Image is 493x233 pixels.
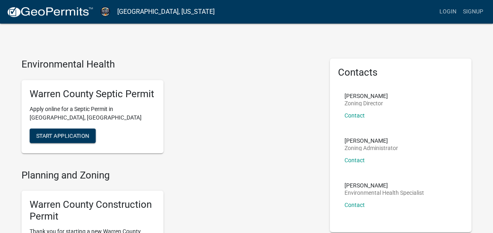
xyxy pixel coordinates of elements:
[117,5,215,19] a: [GEOGRAPHIC_DATA], [US_STATE]
[344,145,398,151] p: Zoning Administrator
[344,183,424,188] p: [PERSON_NAME]
[344,157,365,163] a: Contact
[30,199,155,222] h5: Warren County Construction Permit
[30,105,155,122] p: Apply online for a Septic Permit in [GEOGRAPHIC_DATA], [GEOGRAPHIC_DATA]
[460,4,487,20] a: Signup
[344,112,365,119] a: Contact
[22,170,318,181] h4: Planning and Zoning
[344,93,388,99] p: [PERSON_NAME]
[436,4,460,20] a: Login
[344,100,388,106] p: Zoning Director
[338,67,464,78] h5: Contacts
[100,6,111,17] img: Warren County, Iowa
[30,88,155,100] h5: Warren County Septic Permit
[344,138,398,144] p: [PERSON_NAME]
[22,59,318,70] h4: Environmental Health
[344,202,365,208] a: Contact
[344,190,424,196] p: Environmental Health Specialist
[36,132,89,139] span: Start Application
[30,128,96,143] button: Start Application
